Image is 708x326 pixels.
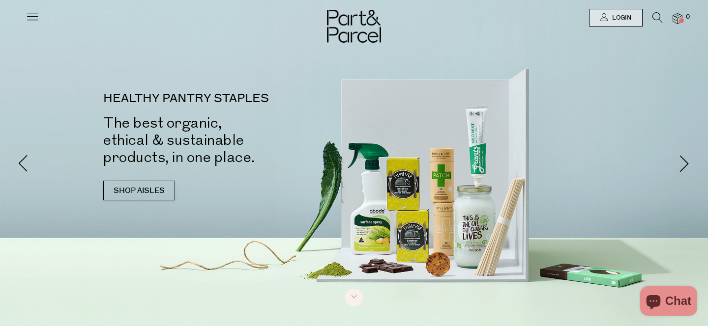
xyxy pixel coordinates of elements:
inbox-online-store-chat: Shopify online store chat [637,286,700,318]
span: 0 [683,13,692,22]
a: Login [589,9,643,27]
img: Part&Parcel [327,10,381,43]
p: HEALTHY PANTRY STAPLES [103,93,369,105]
span: Login [610,14,631,22]
a: 0 [673,13,682,24]
h2: The best organic, ethical & sustainable products, in one place. [103,114,369,166]
a: SHOP AISLES [103,181,175,200]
